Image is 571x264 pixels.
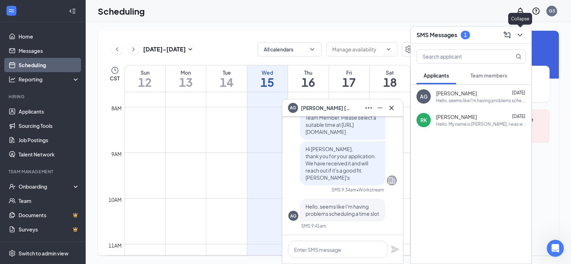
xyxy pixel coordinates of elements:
span: Applicants [424,72,449,79]
h1: 12 [125,76,165,88]
input: Manage availability [332,45,383,53]
h1: 17 [329,76,369,88]
div: RK [420,116,427,124]
div: Mon [166,69,206,76]
span: • Workstream [357,187,384,193]
button: ComposeMessage [501,29,513,41]
div: AG [290,213,297,219]
button: Settings [402,42,416,56]
svg: ChevronRight [130,45,137,54]
iframe: Intercom live chat [547,240,564,257]
div: 1 [464,32,467,38]
a: Messages [19,44,80,58]
span: [PERSON_NAME] [436,113,477,120]
button: Cross [386,102,397,114]
div: Fri [329,69,369,76]
svg: Minimize [376,104,384,112]
svg: Collapse [69,8,76,15]
svg: ChevronDown [309,46,316,53]
input: Search applicant [417,50,501,63]
svg: QuestionInfo [532,7,540,15]
a: Sourcing Tools [19,119,80,133]
div: Wed [247,69,288,76]
svg: ChevronDown [386,46,391,52]
svg: Plane [391,245,399,254]
div: Thu [288,69,328,76]
button: Minimize [374,102,386,114]
div: G3 [549,8,555,14]
button: ChevronLeft [112,44,122,55]
a: Team [19,194,80,208]
div: Tue [206,69,247,76]
h1: 13 [166,76,206,88]
svg: Clock [111,66,119,75]
h1: 16 [288,76,328,88]
div: 8am [110,104,123,112]
div: Sat [370,69,410,76]
svg: Notifications [516,7,525,15]
div: 9am [110,150,123,158]
svg: MagnifyingGlass [516,54,521,59]
h3: SMS Messages [416,31,457,39]
div: SMS 9:41am [301,223,326,229]
svg: Settings [405,45,413,54]
span: [DATE] [512,114,525,119]
svg: Analysis [9,76,16,83]
div: Team Management [9,169,78,175]
div: Hello, My name is [PERSON_NAME], I was wondering if you would like to schedule an interview. If s... [436,121,526,127]
h1: 14 [206,76,247,88]
button: ChevronDown [514,29,526,41]
a: October 13, 2025 [166,65,206,92]
a: October 17, 2025 [329,65,369,92]
span: Team members [470,72,507,79]
svg: Settings [9,250,16,257]
span: CST [110,75,120,82]
svg: Company [388,176,396,185]
a: October 12, 2025 [125,65,165,92]
a: October 15, 2025 [247,65,288,92]
span: [PERSON_NAME] [436,90,477,97]
a: Applicants [19,104,80,119]
a: October 18, 2025 [370,65,410,92]
a: Home [19,29,80,44]
div: AG [420,93,428,100]
svg: ChevronDown [516,31,524,39]
div: SMS 9:34am [332,187,357,193]
h1: 15 [247,76,288,88]
a: DocumentsCrown [19,208,80,222]
span: [DATE] [512,90,525,95]
span: [PERSON_NAME] [PERSON_NAME] [301,104,351,112]
div: Reporting [19,76,80,83]
div: 11am [107,241,123,249]
svg: ComposeMessage [503,31,511,39]
button: All calendarsChevronDown [258,42,322,56]
div: Collapse [508,13,532,25]
h1: Scheduling [98,5,145,17]
a: Scheduling [19,58,80,72]
a: October 14, 2025 [206,65,247,92]
div: Switch to admin view [19,250,69,257]
div: Sun [125,69,165,76]
svg: Ellipses [364,104,373,112]
div: Onboarding [19,183,74,190]
span: Hello, seems like I'm having problems scheduling a time slot [305,203,379,217]
a: Talent Network [19,147,80,161]
button: ChevronRight [128,44,139,55]
svg: UserCheck [9,183,16,190]
svg: Cross [387,104,396,112]
svg: WorkstreamLogo [8,7,15,14]
div: 10am [107,196,123,204]
h3: [DATE] - [DATE] [143,45,186,53]
a: October 16, 2025 [288,65,328,92]
svg: ChevronLeft [113,45,121,54]
a: SurveysCrown [19,222,80,236]
span: Hi [PERSON_NAME], thank you for your application. We have received it and will reach out if it's ... [305,146,376,181]
svg: SmallChevronDown [186,45,194,54]
h1: 18 [370,76,410,88]
a: Job Postings [19,133,80,147]
div: Hiring [9,94,78,100]
div: Hello, seems like I'm having problems scheduling a time slot [436,98,526,104]
button: Ellipses [363,102,374,114]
